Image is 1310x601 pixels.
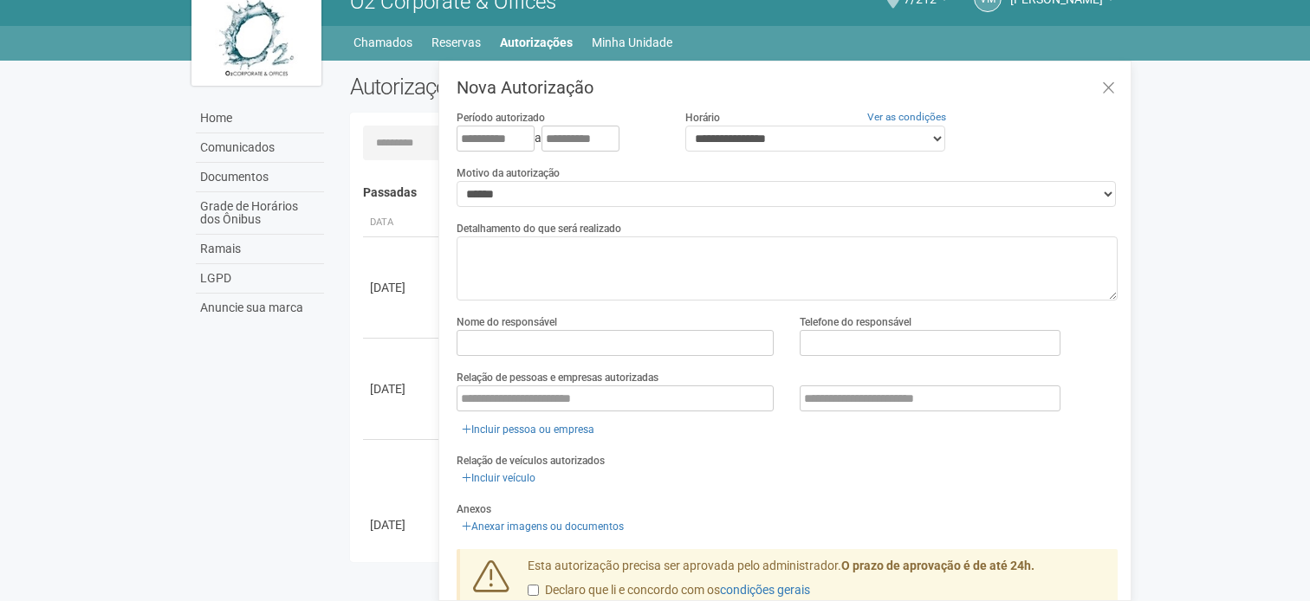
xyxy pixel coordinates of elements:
[457,501,491,517] label: Anexos
[196,264,324,294] a: LGPD
[370,279,434,296] div: [DATE]
[350,74,721,100] h2: Autorizações
[196,235,324,264] a: Ramais
[457,221,621,236] label: Detalhamento do que será realizado
[457,469,541,488] a: Incluir veículo
[457,79,1118,96] h3: Nova Autorização
[431,30,481,55] a: Reservas
[800,314,911,330] label: Telefone do responsável
[363,209,441,237] th: Data
[457,126,659,152] div: a
[867,111,946,123] a: Ver as condições
[457,453,605,469] label: Relação de veículos autorizados
[196,192,324,235] a: Grade de Horários dos Ônibus
[457,110,545,126] label: Período autorizado
[528,582,810,599] label: Declaro que li e concordo com os
[685,110,720,126] label: Horário
[370,516,434,533] div: [DATE]
[720,583,810,597] a: condições gerais
[457,165,560,181] label: Motivo da autorização
[457,314,557,330] label: Nome do responsável
[196,104,324,133] a: Home
[457,517,629,536] a: Anexar imagens ou documentos
[841,559,1034,572] strong: O prazo de aprovação é de até 24h.
[196,133,324,163] a: Comunicados
[500,30,573,55] a: Autorizações
[592,30,672,55] a: Minha Unidade
[457,370,658,385] label: Relação de pessoas e empresas autorizadas
[196,294,324,322] a: Anuncie sua marca
[363,186,1106,199] h4: Passadas
[353,30,412,55] a: Chamados
[196,163,324,192] a: Documentos
[370,380,434,397] div: [DATE]
[528,585,539,596] input: Declaro que li e concordo com oscondições gerais
[457,420,600,439] a: Incluir pessoa ou empresa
